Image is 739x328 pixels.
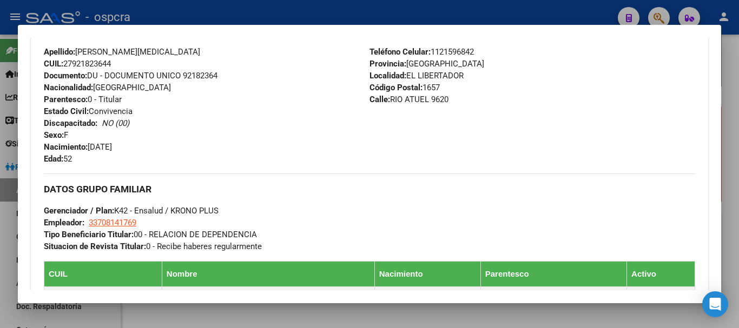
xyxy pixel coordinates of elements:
[44,230,134,239] strong: Tipo Beneficiario Titular:
[627,261,695,286] th: Activo
[44,95,122,104] span: 0 - Titular
[369,83,423,92] strong: Código Postal:
[480,261,626,286] th: Parentesco
[102,118,129,128] i: NO (00)
[44,206,219,216] span: K42 - Ensalud / KRONO PLUS
[89,218,136,227] span: 33708141769
[369,71,406,81] strong: Localidad:
[369,59,484,69] span: [GEOGRAPHIC_DATA]
[369,95,390,104] strong: Calle:
[369,95,448,104] span: RIO ATUEL 9620
[374,261,480,286] th: Nacimiento
[44,47,75,57] strong: Apellido:
[44,59,111,69] span: 27921823644
[162,261,374,286] th: Nombre
[44,183,695,195] h3: DATOS GRUPO FAMILIAR
[369,83,440,92] span: 1657
[44,142,88,152] strong: Nacimiento:
[44,59,63,69] strong: CUIL:
[44,206,114,216] strong: Gerenciador / Plan:
[374,286,480,313] td: [DATE]
[480,286,626,313] td: 3 - Hijo < 21 años
[44,154,63,164] strong: Edad:
[44,142,112,152] span: [DATE]
[162,286,374,313] td: [PERSON_NAME]
[44,261,162,286] th: CUIL
[44,154,72,164] span: 52
[44,47,200,57] span: [PERSON_NAME][MEDICAL_DATA]
[369,47,474,57] span: 1121596842
[702,291,728,317] div: Open Intercom Messenger
[44,106,133,116] span: Convivencia
[44,242,146,251] strong: Situacion de Revista Titular:
[369,71,464,81] span: EL LIBERTADOR
[44,218,84,227] strong: Empleador:
[44,83,171,92] span: [GEOGRAPHIC_DATA]
[369,47,431,57] strong: Teléfono Celular:
[44,242,262,251] span: 0 - Recibe haberes regularmente
[44,230,257,239] span: 00 - RELACION DE DEPENDENCIA
[44,83,93,92] strong: Nacionalidad:
[44,118,97,128] strong: Discapacitado:
[44,130,68,140] span: F
[44,95,88,104] strong: Parentesco:
[44,130,64,140] strong: Sexo:
[44,71,87,81] strong: Documento:
[44,71,217,81] span: DU - DOCUMENTO UNICO 92182364
[44,106,89,116] strong: Estado Civil:
[369,59,406,69] strong: Provincia:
